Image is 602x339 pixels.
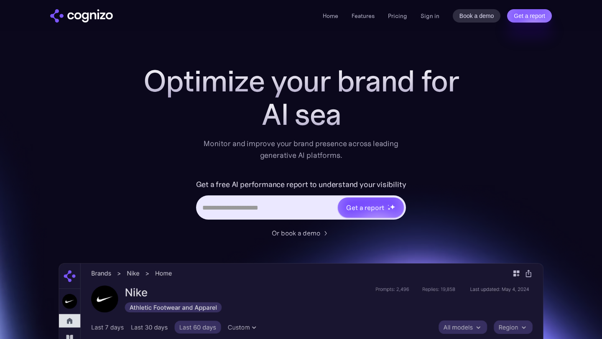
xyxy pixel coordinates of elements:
[388,207,390,210] img: star
[507,9,552,23] a: Get a report
[337,197,405,218] a: Get a reportstarstarstar
[352,12,375,20] a: Features
[388,205,389,206] img: star
[134,98,468,131] div: AI sea
[421,11,439,21] a: Sign in
[390,204,395,210] img: star
[346,202,384,213] div: Get a report
[198,138,404,161] div: Monitor and improve your brand presence across leading generative AI platforms.
[196,178,406,224] form: Hero URL Input Form
[134,64,468,98] h1: Optimize your brand for
[323,12,338,20] a: Home
[50,9,113,23] img: cognizo logo
[453,9,501,23] a: Book a demo
[272,228,320,238] div: Or book a demo
[196,178,406,191] label: Get a free AI performance report to understand your visibility
[388,12,407,20] a: Pricing
[272,228,330,238] a: Or book a demo
[50,9,113,23] a: home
